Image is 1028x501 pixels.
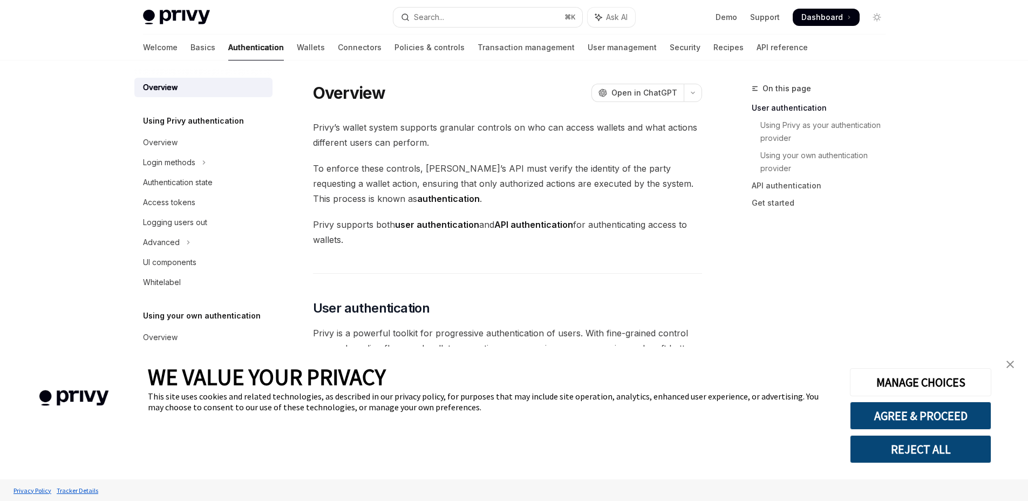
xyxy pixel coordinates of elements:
button: Toggle Login methods section [134,153,273,172]
a: Recipes [713,35,744,60]
a: User management [588,35,657,60]
a: Authentication [228,35,284,60]
a: API authentication [752,177,894,194]
span: On this page [763,82,811,95]
a: Overview [134,328,273,347]
button: Open search [393,8,582,27]
strong: authentication [417,193,480,204]
span: Open in ChatGPT [611,87,677,98]
a: UI components [134,253,273,272]
div: Logging users out [143,216,207,229]
img: light logo [143,10,210,25]
button: AGREE & PROCEED [850,402,991,430]
a: Get started [752,194,894,212]
a: Using Privy as your authentication provider [752,117,894,147]
div: This site uses cookies and related technologies, as described in our privacy policy, for purposes... [148,391,834,412]
strong: user authentication [395,219,479,230]
button: Toggle assistant panel [588,8,635,27]
a: Basics [190,35,215,60]
span: Privy supports both and for authenticating access to wallets. [313,217,702,247]
a: close banner [999,354,1021,375]
a: Transaction management [478,35,575,60]
span: User authentication [313,300,430,317]
button: MANAGE CHOICES [850,368,991,396]
a: Policies & controls [394,35,465,60]
a: Welcome [143,35,178,60]
a: Whitelabel [134,273,273,292]
div: Advanced [143,236,180,249]
a: Security [670,35,700,60]
span: To enforce these controls, [PERSON_NAME]’s API must verify the identity of the party requesting a... [313,161,702,206]
div: Login methods [143,156,195,169]
a: Dashboard [793,9,860,26]
div: Access tokens [143,196,195,209]
span: Privy’s wallet system supports granular controls on who can access wallets and what actions diffe... [313,120,702,150]
a: Connectors [338,35,382,60]
div: UI components [143,256,196,269]
button: REJECT ALL [850,435,991,463]
img: company logo [16,375,132,422]
a: Demo [716,12,737,23]
a: Tracker Details [54,481,101,500]
button: Toggle dark mode [868,9,886,26]
span: Privy is a powerful toolkit for progressive authentication of users. With fine-grained control ov... [313,326,702,371]
a: Access tokens [134,193,273,212]
div: Search... [414,11,444,24]
span: Dashboard [801,12,843,23]
a: Support [750,12,780,23]
div: Overview [143,136,178,149]
a: Overview [134,133,273,152]
span: Ask AI [606,12,628,23]
a: Overview [134,78,273,97]
div: Overview [143,331,178,344]
a: User authentication [752,99,894,117]
a: Logging users out [134,213,273,232]
span: ⌘ K [564,13,576,22]
a: Privacy Policy [11,481,54,500]
div: Authentication state [143,176,213,189]
a: Wallets [297,35,325,60]
img: close banner [1006,361,1014,368]
strong: API authentication [494,219,573,230]
a: Authentication state [134,173,273,192]
button: Toggle Advanced section [134,233,273,252]
h5: Using Privy authentication [143,114,244,127]
button: Open in ChatGPT [591,84,684,102]
div: Overview [143,81,178,94]
div: Whitelabel [143,276,181,289]
a: Using your own authentication provider [752,147,894,177]
span: WE VALUE YOUR PRIVACY [148,363,386,391]
h1: Overview [313,83,386,103]
h5: Using your own authentication [143,309,261,322]
a: API reference [757,35,808,60]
